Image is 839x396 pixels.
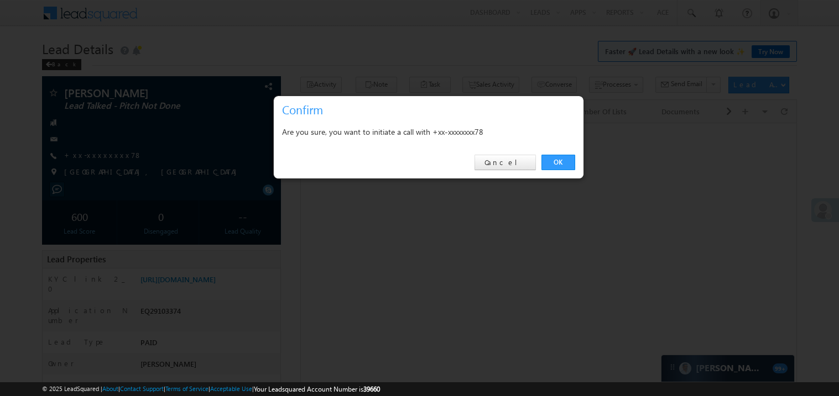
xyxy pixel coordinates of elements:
[363,385,380,393] span: 39660
[541,155,575,170] a: OK
[282,100,580,119] h3: Confirm
[165,385,209,392] a: Terms of Service
[282,125,575,139] div: Are you sure, you want to initiate a call with +xx-xxxxxxxx78
[42,384,380,394] span: © 2025 LeadSquared | | | | |
[475,155,536,170] a: Cancel
[102,385,118,392] a: About
[120,385,164,392] a: Contact Support
[254,385,380,393] span: Your Leadsquared Account Number is
[210,385,252,392] a: Acceptable Use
